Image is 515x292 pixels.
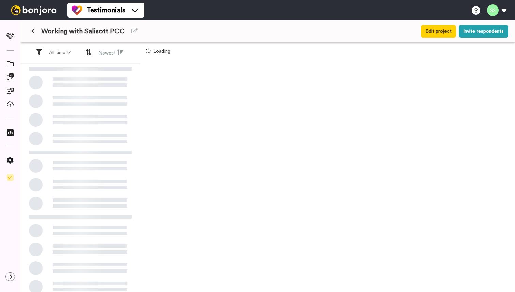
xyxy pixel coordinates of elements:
[7,174,14,181] img: Checklist.svg
[8,5,59,15] img: bj-logo-header-white.svg
[45,47,75,59] button: All time
[459,25,508,38] button: Invite respondents
[41,27,125,36] span: Working with Salisott PCC
[72,5,82,16] img: tm-color.svg
[87,5,125,15] span: Testimonials
[94,46,127,59] button: Newest
[421,25,456,38] button: Edit project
